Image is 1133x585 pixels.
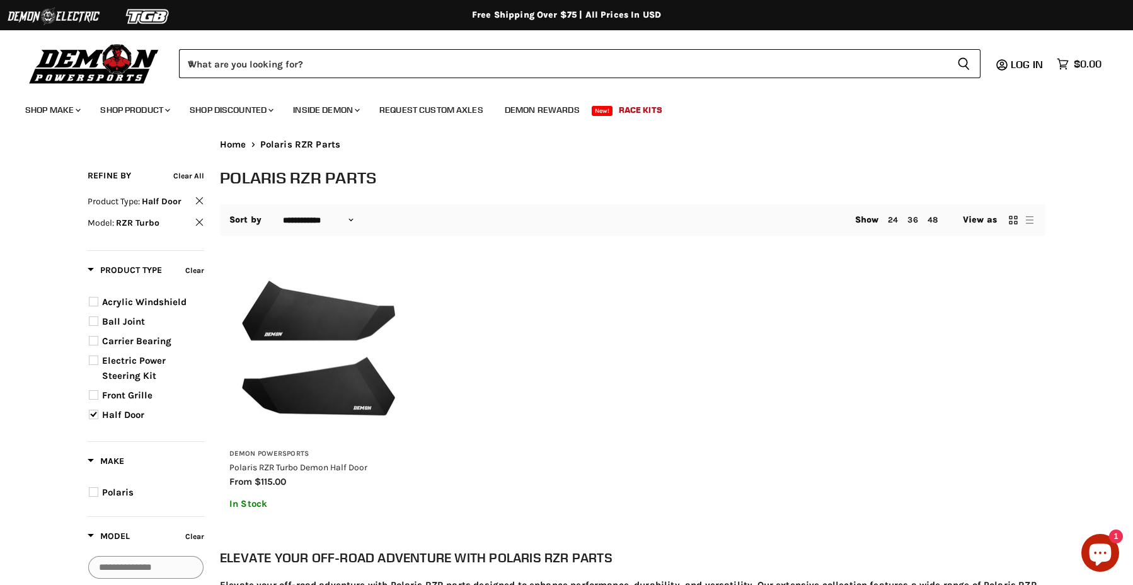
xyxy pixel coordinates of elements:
[182,530,204,547] button: Clear filter by Model
[963,215,997,225] span: View as
[229,499,408,509] p: In Stock
[1050,55,1108,73] a: $0.00
[260,139,341,150] span: Polaris RZR Parts
[88,456,124,466] span: Make
[370,97,493,123] a: Request Custom Axles
[116,217,159,228] span: RZR Turbo
[255,476,286,487] span: $115.00
[88,265,162,275] span: Product Type
[284,97,367,123] a: Inside Demon
[609,97,672,123] a: Race Kits
[928,215,938,224] a: 48
[102,487,134,498] span: Polaris
[229,449,408,459] h3: Demon Powersports
[1005,59,1050,70] a: Log in
[1074,58,1101,70] span: $0.00
[220,204,1045,236] nav: Collection utilities
[102,335,171,347] span: Carrier Bearing
[102,355,166,381] span: Electric Power Steering Kit
[888,215,898,224] a: 24
[88,556,204,579] input: Search Options
[947,49,981,78] button: Search
[229,462,367,472] a: Polaris RZR Turbo Demon Half Door
[229,262,408,441] img: Polaris RZR Turbo Demon Half Door
[62,9,1071,21] div: Free Shipping Over $75 | All Prices In USD
[16,92,1098,123] ul: Main menu
[179,49,947,78] input: When autocomplete results are available use up and down arrows to review and enter to select
[180,97,281,123] a: Shop Discounted
[88,196,140,207] span: Product Type:
[592,106,613,116] span: New!
[1078,534,1123,575] inbox-online-store-chat: Shopify online store chat
[102,390,152,401] span: Front Grille
[101,4,195,28] img: TGB Logo 2
[88,530,130,546] button: Filter by Model
[102,409,144,420] span: Half Door
[907,215,917,224] a: 36
[182,264,204,281] button: Clear filter by Product Type
[220,548,1045,568] h2: Elevate Your Off-Road Adventure with Polaris RZR Parts
[88,531,130,542] span: Model
[1007,214,1020,226] button: grid view
[495,97,589,123] a: Demon Rewards
[1011,58,1043,71] span: Log in
[142,196,181,207] span: Half Door
[88,217,114,228] span: Model:
[88,195,204,211] button: Clear filter by Product Type Half Door
[102,316,145,327] span: Ball Joint
[16,97,88,123] a: Shop Make
[25,41,163,86] img: Demon Powersports
[229,476,252,487] span: from
[220,139,1045,150] nav: Breadcrumbs
[229,215,262,225] label: Sort by
[88,264,162,280] button: Filter by Product Type
[102,296,187,308] span: Acrylic Windshield
[88,216,204,233] button: Clear filter by Model RZR Turbo
[91,97,178,123] a: Shop Product
[6,4,101,28] img: Demon Electric Logo 2
[88,170,131,181] span: Refine By
[220,139,246,150] a: Home
[220,167,1045,188] h1: Polaris RZR Parts
[88,455,124,471] button: Filter by Make
[1023,214,1036,226] button: list view
[855,214,879,225] span: Show
[173,169,204,183] button: Clear all filters
[179,49,981,78] form: Product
